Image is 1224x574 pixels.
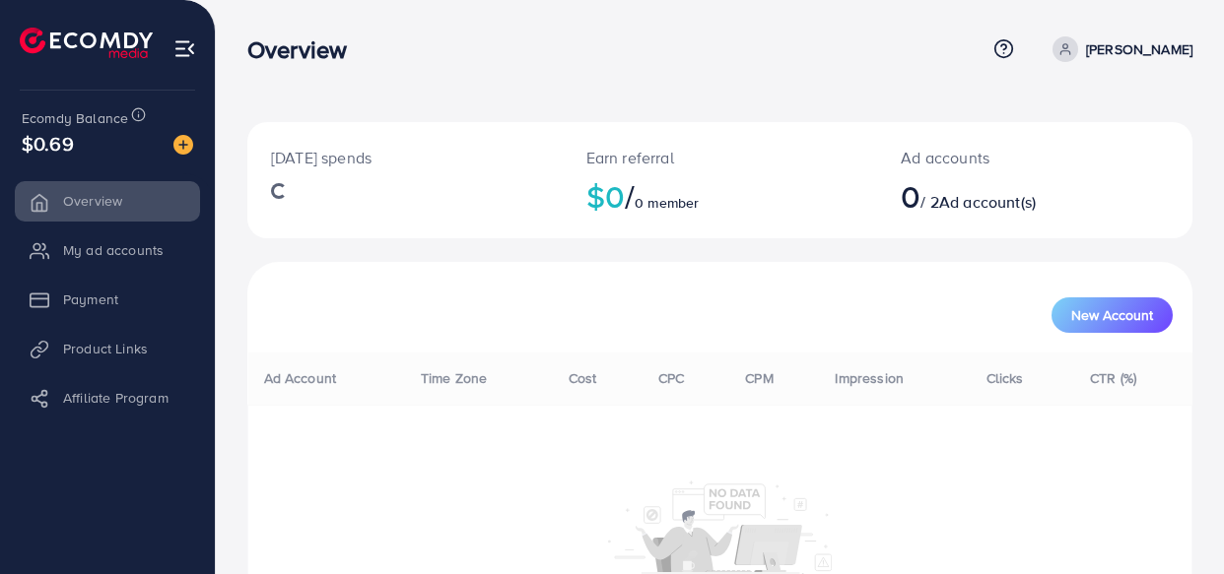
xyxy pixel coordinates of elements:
p: [PERSON_NAME] [1086,37,1192,61]
span: 0 [901,173,920,219]
a: [PERSON_NAME] [1045,36,1192,62]
span: 0 member [635,193,699,213]
p: Ad accounts [901,146,1090,169]
span: Ecomdy Balance [22,108,128,128]
img: logo [20,28,153,58]
img: menu [173,37,196,60]
img: image [173,135,193,155]
p: [DATE] spends [271,146,539,169]
span: Ad account(s) [939,191,1036,213]
span: $0.69 [22,129,74,158]
span: / [625,173,635,219]
p: Earn referral [586,146,854,169]
button: New Account [1052,297,1173,333]
h2: $0 [586,177,854,215]
span: New Account [1071,308,1153,322]
h3: Overview [247,35,363,64]
h2: / 2 [901,177,1090,215]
